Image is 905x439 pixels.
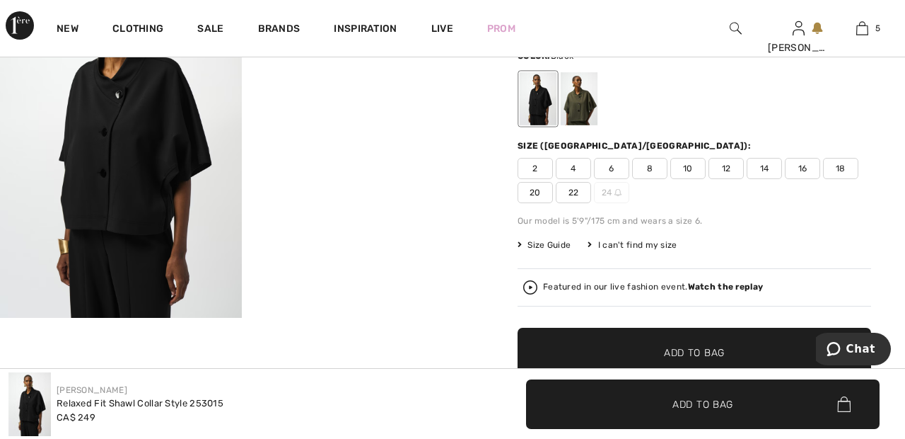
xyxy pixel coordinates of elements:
[518,139,754,152] div: Size ([GEOGRAPHIC_DATA]/[GEOGRAPHIC_DATA]):
[856,20,868,37] img: My Bag
[6,11,34,40] img: 1ère Avenue
[831,20,893,37] a: 5
[487,21,515,36] a: Prom
[614,189,621,196] img: ring-m.svg
[747,158,782,179] span: 14
[588,239,677,251] div: I can't find my size
[768,40,830,55] div: [PERSON_NAME]
[518,215,871,227] div: Our model is 5'9"/175 cm and wears a size 6.
[837,397,851,412] img: Bag.svg
[670,158,706,179] span: 10
[708,158,744,179] span: 12
[520,72,556,125] div: Black
[875,22,880,35] span: 5
[543,283,763,292] div: Featured in our live fashion event.
[556,182,591,203] span: 22
[816,333,891,368] iframe: Opens a widget where you can chat to one of our agents
[823,158,858,179] span: 18
[523,280,537,295] img: Watch the replay
[334,23,397,38] span: Inspiration
[632,158,667,179] span: 8
[688,282,764,292] strong: Watch the replay
[785,158,820,179] span: 16
[664,346,725,360] span: Add to Bag
[197,23,223,38] a: Sale
[526,380,880,429] button: Add to Bag
[561,72,597,125] div: Avocado
[518,158,553,179] span: 2
[57,397,223,411] div: Relaxed Fit Shawl Collar Style 253015
[57,23,78,38] a: New
[672,397,733,411] span: Add to Bag
[556,158,591,179] span: 4
[730,20,742,37] img: search the website
[57,385,127,395] a: [PERSON_NAME]
[793,20,805,37] img: My Info
[518,328,871,377] button: Add to Bag
[258,23,300,38] a: Brands
[8,372,51,436] img: Relaxed Fit Shawl Collar Style 253015
[594,158,629,179] span: 6
[431,21,453,36] a: Live
[793,21,805,35] a: Sign In
[57,412,95,423] span: CA$ 249
[112,23,163,38] a: Clothing
[518,239,571,251] span: Size Guide
[594,182,629,203] span: 24
[518,182,553,203] span: 20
